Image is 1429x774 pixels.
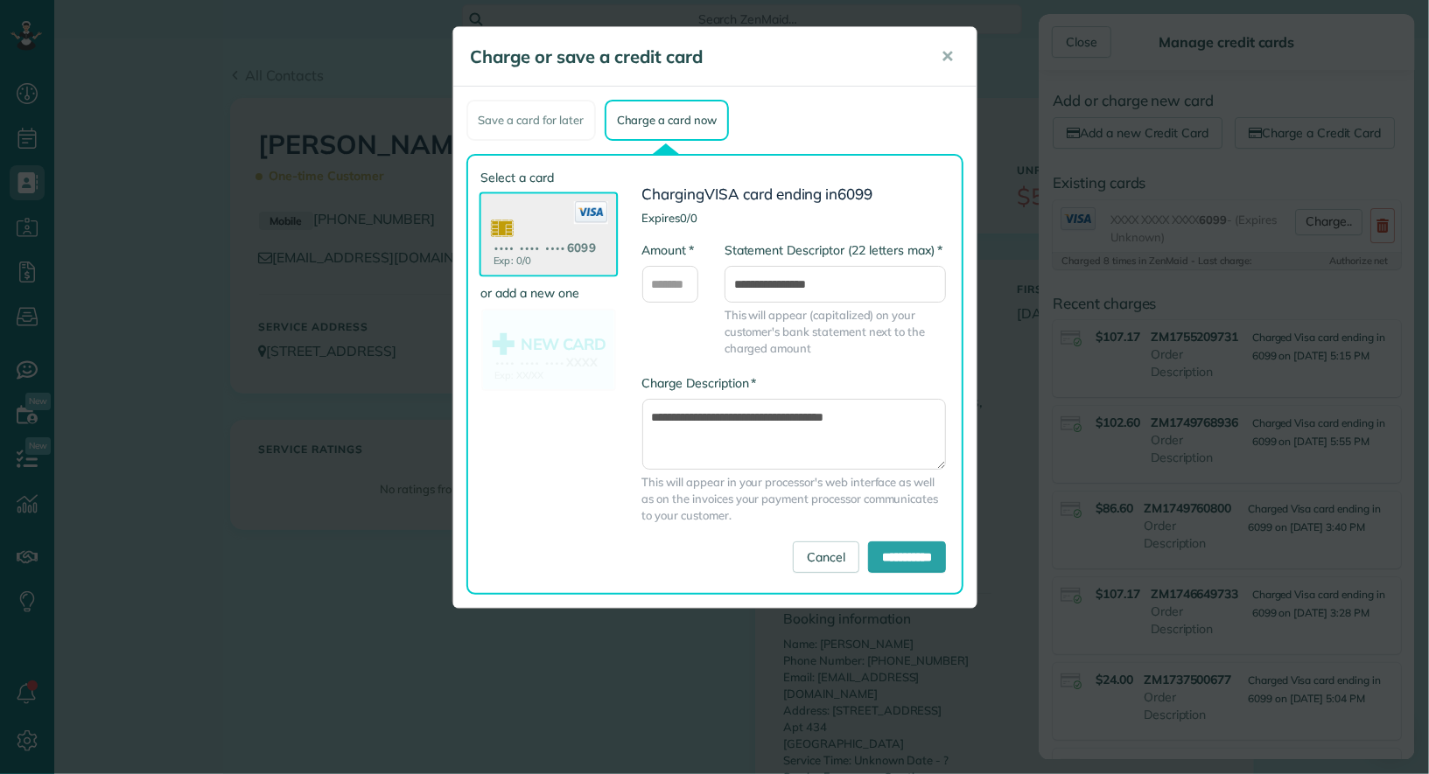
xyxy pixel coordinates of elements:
span: 0/0 [680,211,697,225]
div: Save a card for later [466,100,596,141]
h4: Expires [642,212,946,224]
a: Cancel [793,541,859,573]
label: Amount [642,241,694,259]
label: or add a new one [481,284,616,302]
span: VISA [704,185,739,203]
label: Charge Description [642,374,757,392]
label: Statement Descriptor (22 letters max) [725,241,942,259]
span: This will appear (capitalized) on your customer's bank statement next to the charged amount [725,307,946,357]
span: This will appear in your processor's web interface as well as on the invoices your payment proces... [642,474,946,524]
span: 6099 [838,185,873,203]
h5: Charge or save a credit card [471,45,917,69]
div: Charge a card now [605,100,729,141]
span: ✕ [942,46,955,66]
label: Select a card [481,169,616,186]
h3: Charging card ending in [642,186,946,203]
